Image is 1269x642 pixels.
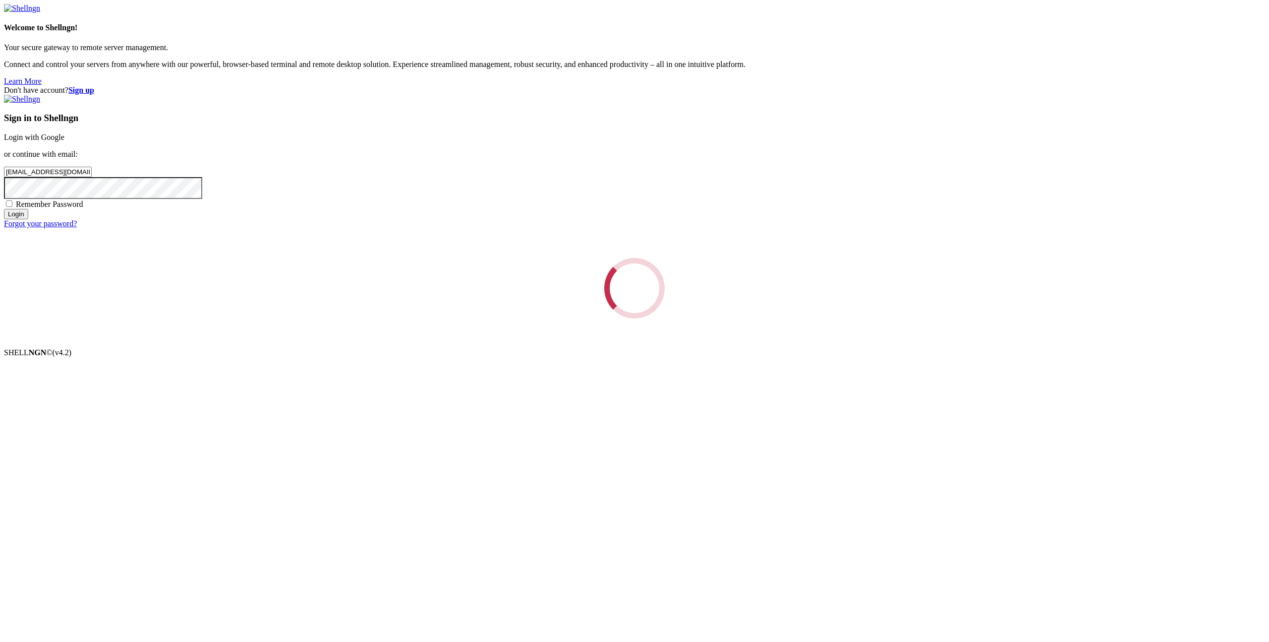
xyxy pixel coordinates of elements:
div: Loading... [592,246,677,330]
p: Connect and control your servers from anywhere with our powerful, browser-based terminal and remo... [4,60,1265,69]
a: Sign up [68,86,94,94]
input: Remember Password [6,200,12,207]
a: Learn More [4,77,42,85]
a: Login with Google [4,133,64,141]
img: Shellngn [4,95,40,104]
h3: Sign in to Shellngn [4,113,1265,124]
span: 4.2.0 [53,348,72,357]
span: Remember Password [16,200,83,208]
input: Login [4,209,28,219]
p: Your secure gateway to remote server management. [4,43,1265,52]
b: NGN [29,348,47,357]
span: SHELL © [4,348,71,357]
a: Forgot your password? [4,219,77,228]
h4: Welcome to Shellngn! [4,23,1265,32]
div: Don't have account? [4,86,1265,95]
p: or continue with email: [4,150,1265,159]
img: Shellngn [4,4,40,13]
input: Email address [4,167,92,177]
